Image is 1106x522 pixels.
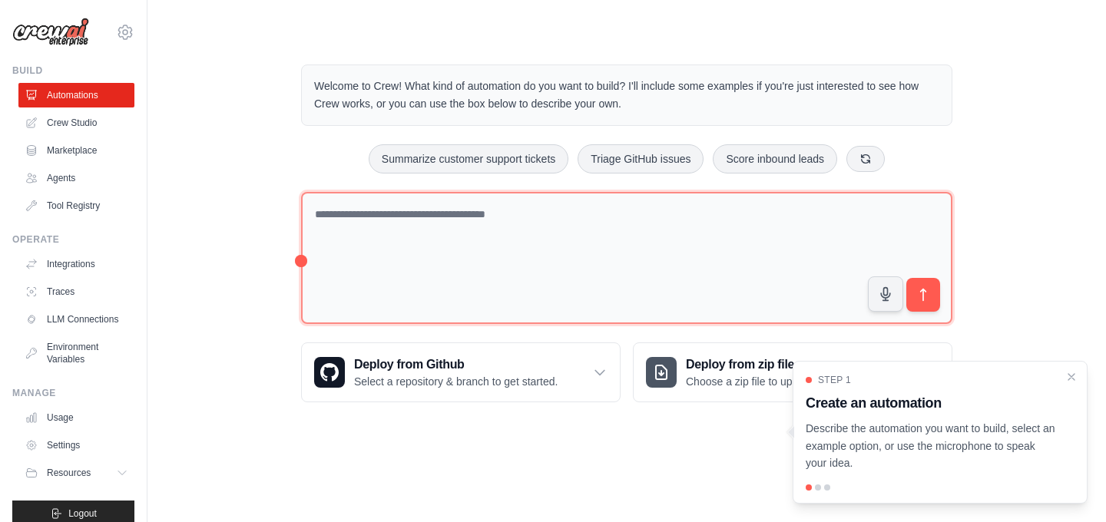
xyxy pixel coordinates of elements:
p: Select a repository & branch to get started. [354,374,558,389]
a: Usage [18,405,134,430]
div: Build [12,64,134,77]
h3: Create an automation [806,392,1056,414]
p: Welcome to Crew! What kind of automation do you want to build? I'll include some examples if you'... [314,78,939,113]
a: Marketplace [18,138,134,163]
h3: Deploy from zip file [686,355,816,374]
div: Manage [12,387,134,399]
span: Step 1 [818,374,851,386]
a: Environment Variables [18,335,134,372]
button: Summarize customer support tickets [369,144,568,173]
iframe: Chat Widget [1029,448,1106,522]
p: Choose a zip file to upload. [686,374,816,389]
p: Describe the automation you want to build, select an example option, or use the microphone to spe... [806,420,1056,472]
a: Automations [18,83,134,107]
span: Resources [47,467,91,479]
span: Logout [68,507,97,520]
h3: Deploy from Github [354,355,558,374]
a: Settings [18,433,134,458]
a: Tool Registry [18,193,134,218]
a: Traces [18,279,134,304]
a: Crew Studio [18,111,134,135]
a: LLM Connections [18,307,134,332]
img: Logo [12,18,89,47]
button: Score inbound leads [713,144,837,173]
button: Close walkthrough [1065,371,1078,383]
div: Operate [12,233,134,246]
button: Resources [18,461,134,485]
a: Agents [18,166,134,190]
a: Integrations [18,252,134,276]
button: Triage GitHub issues [578,144,704,173]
